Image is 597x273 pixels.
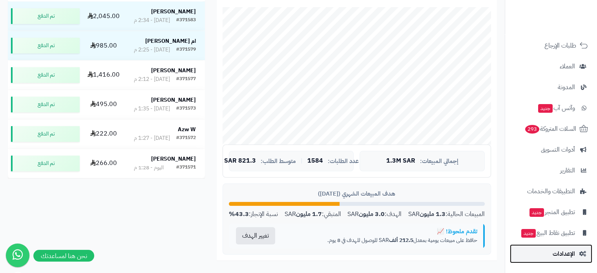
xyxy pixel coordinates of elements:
[145,37,196,45] strong: ام [PERSON_NAME]
[538,104,553,113] span: جديد
[284,210,341,219] div: المتبقي: SAR
[229,190,485,198] div: هدف المبيعات الشهري ([DATE])
[11,38,80,53] div: تم الدفع
[307,158,323,165] span: 1584
[527,186,575,197] span: التطبيقات والخدمات
[151,96,196,104] strong: [PERSON_NAME]
[359,209,385,219] strong: 3.0 مليون
[510,140,592,159] a: أدوات التسويق
[541,144,575,155] span: أدوات التسويق
[83,149,124,178] td: 266.00
[134,105,170,113] div: [DATE] - 1:35 م
[134,46,170,54] div: [DATE] - 2:25 م
[553,248,575,259] span: الإعدادات
[83,90,124,119] td: 495.00
[537,103,575,114] span: وآتس آب
[288,227,477,236] div: تقدم ملحوظ! 📈
[134,75,170,83] div: [DATE] - 2:12 م
[544,40,576,51] span: طلبات الإرجاع
[560,61,575,72] span: العملاء
[83,119,124,148] td: 222.00
[11,67,80,83] div: تم الدفع
[558,82,575,93] span: المدونة
[151,7,196,16] strong: [PERSON_NAME]
[83,2,124,31] td: 2,045.00
[420,209,445,219] strong: 1.3 مليون
[11,97,80,112] div: تم الدفع
[224,158,256,165] span: 821.3 SAR
[151,66,196,75] strong: [PERSON_NAME]
[347,210,402,219] div: الهدف: SAR
[510,224,592,242] a: تطبيق نقاط البيعجديد
[151,155,196,163] strong: [PERSON_NAME]
[229,210,278,219] div: نسبة الإنجاز:
[134,16,170,24] div: [DATE] - 2:34 م
[510,182,592,201] a: التطبيقات والخدمات
[11,126,80,142] div: تم الدفع
[176,105,196,113] div: #371573
[389,236,413,244] strong: 212.5 ألف
[176,164,196,172] div: #371571
[229,209,249,219] strong: 43.3%
[236,227,275,244] button: تغيير الهدف
[176,16,196,24] div: #371583
[288,236,477,244] p: حافظ على مبيعات يومية بمعدل SAR للوصول للهدف في 8 يوم.
[11,156,80,171] div: تم الدفع
[176,46,196,54] div: #371579
[11,8,80,24] div: تم الدفع
[529,207,575,218] span: تطبيق المتجر
[83,31,124,60] td: 985.00
[510,161,592,180] a: التقارير
[328,158,359,165] span: عدد الطلبات:
[510,99,592,117] a: وآتس آبجديد
[176,134,196,142] div: #371572
[178,125,196,134] strong: Azw W
[525,125,540,134] span: 293
[301,158,303,164] span: |
[386,158,415,165] span: 1.3M SAR
[520,227,575,238] span: تطبيق نقاط البيع
[134,134,170,142] div: [DATE] - 1:27 م
[296,209,321,219] strong: 1.7 مليون
[408,210,485,219] div: المبيعات الحالية: SAR
[510,244,592,263] a: الإعدادات
[560,165,575,176] span: التقارير
[524,123,576,134] span: السلات المتروكة
[529,208,544,217] span: جديد
[83,60,124,90] td: 1,416.00
[134,164,164,172] div: اليوم - 1:28 م
[544,18,590,35] img: logo-2.png
[510,57,592,76] a: العملاء
[510,36,592,55] a: طلبات الإرجاع
[176,75,196,83] div: #371577
[420,158,458,165] span: إجمالي المبيعات:
[510,119,592,138] a: السلات المتروكة293
[510,78,592,97] a: المدونة
[261,158,296,165] span: متوسط الطلب:
[510,203,592,222] a: تطبيق المتجرجديد
[521,229,536,238] span: جديد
